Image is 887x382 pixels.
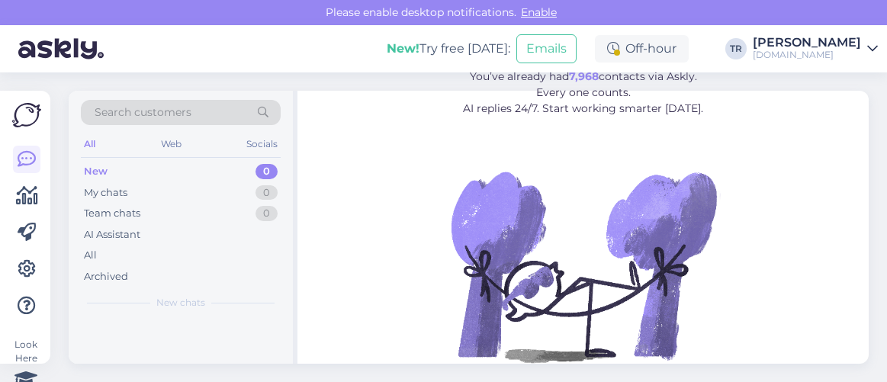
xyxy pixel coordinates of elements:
div: [DOMAIN_NAME] [753,49,861,61]
div: Off-hour [595,35,689,63]
b: New! [387,41,419,56]
div: 0 [255,206,278,221]
div: All [84,248,97,263]
div: Try free [DATE]: [387,40,510,58]
a: [PERSON_NAME][DOMAIN_NAME] [753,37,878,61]
div: 0 [255,185,278,201]
span: New chats [156,296,205,310]
div: New [84,164,108,179]
div: All [81,134,98,154]
span: Search customers [95,104,191,120]
div: Archived [84,269,128,284]
div: TR [725,38,747,59]
div: Web [158,134,185,154]
p: You’ve already had contacts via Askly. Every one counts. AI replies 24/7. Start working smarter [... [381,69,786,117]
span: Enable [516,5,561,19]
div: Socials [243,134,281,154]
div: [PERSON_NAME] [753,37,861,49]
div: AI Assistant [84,227,140,242]
img: Askly Logo [12,103,41,127]
b: 7,968 [569,69,599,83]
button: Emails [516,34,577,63]
div: 0 [255,164,278,179]
div: My chats [84,185,127,201]
div: Team chats [84,206,140,221]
